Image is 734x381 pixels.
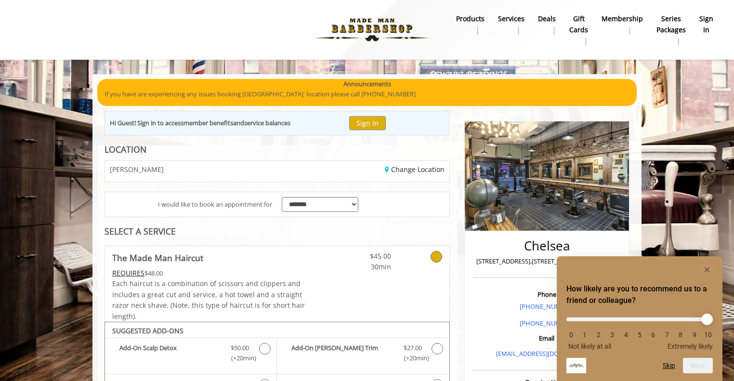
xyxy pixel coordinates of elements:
[602,13,643,24] b: Membership
[668,342,713,350] span: Extremely likely
[475,335,618,342] h3: Email
[334,262,391,272] span: 30min
[683,358,713,373] button: Next question
[520,319,574,328] a: [PHONE_NUMBER]
[291,343,393,363] b: Add-On [PERSON_NAME] Trim
[699,13,713,35] b: sign in
[183,118,233,127] b: member benefits
[105,227,450,236] div: SELECT A SERVICE
[112,279,305,320] span: Each haircut is a combination of scissors and clippers and includes a great cut and service, a ho...
[398,353,427,363] span: (+20min )
[693,12,720,37] a: sign insign in
[491,12,531,37] a: ServicesServices
[648,331,658,339] li: 6
[580,331,590,339] li: 1
[663,362,675,369] button: Skip
[231,343,249,353] span: $50.00
[607,331,617,339] li: 3
[385,165,445,174] a: Change Location
[226,353,254,363] span: (+20min )
[475,291,618,298] h3: Phone
[676,331,685,339] li: 8
[334,251,391,262] span: $45.00
[566,310,713,350] div: How likely are you to recommend us to a friend or colleague? Select an option from 0 to 10, with ...
[496,349,598,358] a: [EMAIL_ADDRESS][DOMAIN_NAME]
[650,12,693,48] a: Series packagesSeries packages
[569,13,588,35] b: gift cards
[566,283,713,306] h2: How likely are you to recommend us to a friend or colleague? Select an option from 0 to 10, with ...
[475,256,618,266] p: [STREET_ADDRESS],[STREET_ADDRESS][US_STATE]
[112,268,144,277] span: This service needs some Advance to be paid before we block your appointment
[566,264,713,373] div: How likely are you to recommend us to a friend or colleague? Select an option from 0 to 10, with ...
[595,12,650,37] a: MembershipMembership
[449,12,491,37] a: Productsproducts
[538,13,556,24] b: Deals
[635,331,644,339] li: 5
[520,302,574,311] a: [PHONE_NUMBER]
[498,13,524,24] b: Services
[594,331,603,339] li: 2
[105,89,629,99] p: If you have are experiencing any issues booking [GEOGRAPHIC_DATA] location please call [PHONE_NUM...
[110,166,164,173] span: [PERSON_NAME]
[349,116,386,130] button: Sign In
[119,343,221,363] b: Add-On Scalp Detox
[531,12,563,37] a: DealsDeals
[158,199,272,210] span: I would like to book an appointment for
[456,13,485,24] b: products
[701,264,713,276] button: Hide survey
[244,118,290,127] b: service balances
[475,239,618,253] h2: Chelsea
[662,331,672,339] li: 7
[568,342,611,350] span: Not likely at all
[105,144,146,155] b: LOCATION
[566,331,576,339] li: 0
[563,12,595,48] a: Gift cardsgift cards
[690,331,699,339] li: 9
[703,331,713,339] li: 10
[404,343,422,353] span: $27.00
[110,343,272,366] label: Add-On Scalp Detox
[112,251,203,264] b: The Made Man Haircut
[656,13,686,35] b: Series packages
[282,343,444,366] label: Add-On Beard Trim
[306,3,438,56] img: Made Man Barbershop logo
[110,118,290,128] div: Hi Guest! Sign in to access and
[112,268,306,278] div: $48.00
[112,326,183,335] b: SUGGESTED ADD-ONS
[621,331,631,339] li: 4
[343,79,391,89] b: Announcements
